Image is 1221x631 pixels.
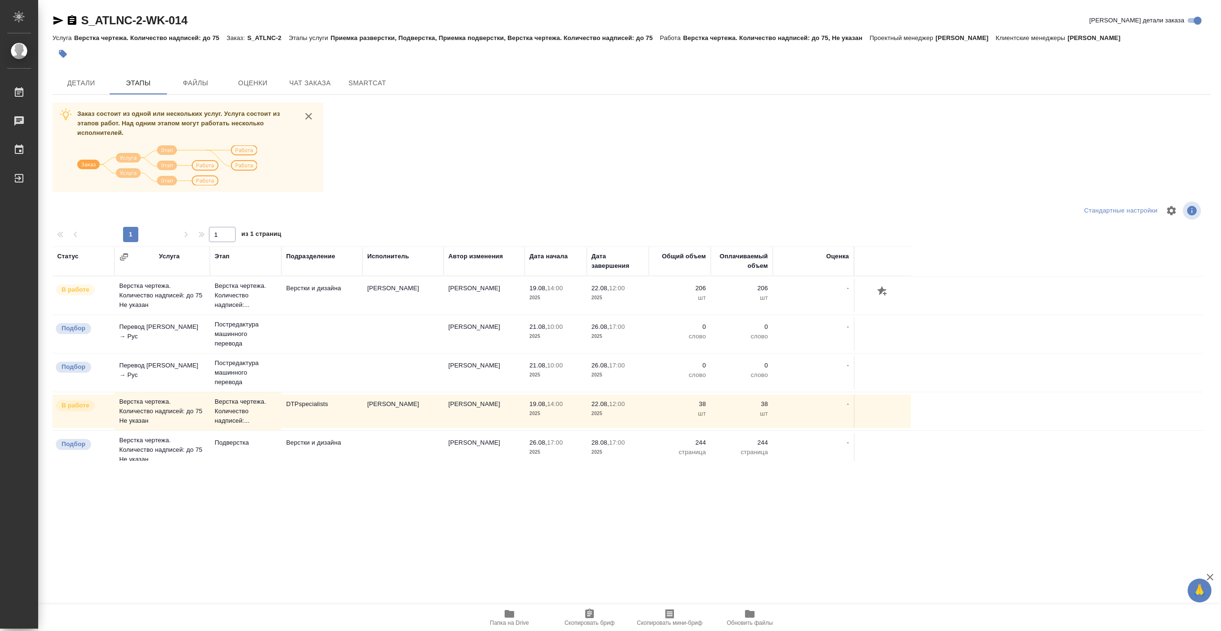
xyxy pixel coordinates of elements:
[996,34,1068,41] p: Клиентские менеджеры
[715,293,768,303] p: шт
[591,448,644,457] p: 2025
[826,252,849,261] div: Оценка
[215,397,277,426] p: Верстка чертежа. Количество надписей:...
[114,392,210,430] td: Верстка чертежа. Количество надписей: до 75 Не указан
[1067,34,1128,41] p: [PERSON_NAME]
[286,252,335,261] div: Подразделение
[591,370,644,380] p: 2025
[591,285,609,292] p: 22.08,
[230,77,276,89] span: Оценки
[591,362,609,369] p: 26.08,
[715,438,768,448] p: 244
[529,285,547,292] p: 19.08,
[715,399,768,409] p: 38
[115,77,161,89] span: Этапы
[847,285,849,292] a: -
[715,370,768,380] p: слово
[119,252,129,262] button: Сгруппировать
[215,252,229,261] div: Этап
[529,448,582,457] p: 2025
[114,356,210,389] td: Перевод [PERSON_NAME] → Рус
[547,439,563,446] p: 17:00
[444,356,525,389] td: [PERSON_NAME]
[715,409,768,418] p: шт
[159,252,179,261] div: Услуга
[591,332,644,341] p: 2025
[847,400,849,407] a: -
[715,448,768,457] p: страница
[362,395,444,428] td: [PERSON_NAME]
[936,34,996,41] p: [PERSON_NAME]
[547,323,563,330] p: 10:00
[66,15,78,26] button: Скопировать ссылку
[173,77,218,89] span: Файлы
[1082,204,1160,218] div: split button
[715,332,768,341] p: слово
[444,433,525,467] td: [PERSON_NAME]
[847,362,849,369] a: -
[660,34,683,41] p: Работа
[281,279,362,312] td: Верстки и дизайна
[62,439,85,449] p: Подбор
[653,293,706,303] p: шт
[62,401,89,410] p: В работе
[591,400,609,407] p: 22.08,
[57,252,79,261] div: Статус
[715,322,768,332] p: 0
[62,324,85,333] p: Подбор
[227,34,247,41] p: Заказ:
[715,361,768,370] p: 0
[653,448,706,457] p: страница
[1089,16,1184,25] span: [PERSON_NAME] детали заказа
[847,323,849,330] a: -
[715,284,768,293] p: 206
[715,252,768,271] div: Оплачиваемый объем
[609,439,625,446] p: 17:00
[529,400,547,407] p: 19.08,
[1191,580,1208,600] span: 🙏
[362,279,444,312] td: [PERSON_NAME]
[653,284,706,293] p: 206
[529,252,568,261] div: Дата начала
[444,395,525,428] td: [PERSON_NAME]
[591,409,644,418] p: 2025
[653,399,706,409] p: 38
[114,317,210,351] td: Перевод [PERSON_NAME] → Рус
[247,34,289,41] p: S_ATLNC-2
[609,285,625,292] p: 12:00
[529,293,582,303] p: 2025
[869,34,935,41] p: Проектный менеджер
[287,77,333,89] span: Чат заказа
[609,400,625,407] p: 12:00
[529,332,582,341] p: 2025
[529,409,582,418] p: 2025
[52,43,73,64] button: Добавить тэг
[683,34,869,41] p: Верстка чертежа. Количество надписей: до 75, Не указан
[52,15,64,26] button: Скопировать ссылку для ЯМессенджера
[74,34,227,41] p: Верстка чертежа. Количество надписей: до 75
[662,252,706,261] div: Общий объем
[609,323,625,330] p: 17:00
[215,438,277,448] p: Подверстка
[344,77,390,89] span: SmartCat
[77,110,280,136] span: Заказ состоит из одной или нескольких услуг. Услуга состоит из этапов работ. Над одним этапом мог...
[653,438,706,448] p: 244
[52,34,74,41] p: Услуга
[62,285,89,295] p: В работе
[301,109,316,123] button: close
[367,252,409,261] div: Исполнитель
[529,362,547,369] p: 21.08,
[547,362,563,369] p: 10:00
[62,362,85,372] p: Подбор
[281,433,362,467] td: Верстки и дизайна
[591,293,644,303] p: 2025
[448,252,503,261] div: Автор изменения
[241,228,281,242] span: из 1 страниц
[653,370,706,380] p: слово
[529,323,547,330] p: 21.08,
[653,361,706,370] p: 0
[289,34,331,41] p: Этапы услуги
[591,323,609,330] p: 26.08,
[81,14,187,27] a: S_ATLNC-2-WK-014
[591,252,644,271] div: Дата завершения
